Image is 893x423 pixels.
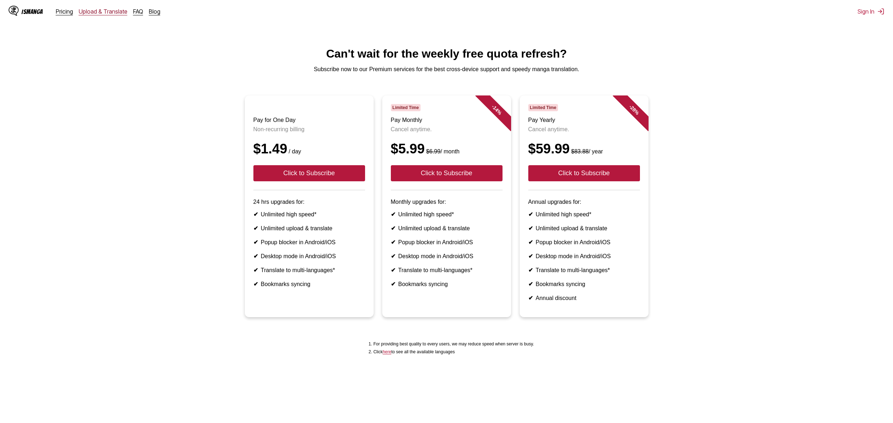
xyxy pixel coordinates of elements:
button: Click to Subscribe [391,165,503,181]
p: 24 hrs upgrades for: [253,199,365,205]
b: ✔ [253,281,258,287]
h3: Pay for One Day [253,117,365,123]
h3: Pay Yearly [528,117,640,123]
small: / day [287,148,301,154]
b: ✔ [391,225,395,231]
b: ✔ [528,225,533,231]
s: $6.99 [426,148,441,154]
li: Translate to multi-languages* [528,267,640,274]
b: ✔ [391,239,395,245]
li: Click to see all the available languages [373,349,534,354]
p: Cancel anytime. [528,126,640,133]
small: / month [425,148,460,154]
b: ✔ [253,267,258,273]
b: ✔ [253,225,258,231]
b: ✔ [528,253,533,259]
li: Unlimited high speed* [391,211,503,218]
a: FAQ [133,8,143,15]
div: IsManga [21,8,43,15]
li: Bookmarks syncing [391,281,503,287]
p: Monthly upgrades for: [391,199,503,205]
div: $5.99 [391,141,503,157]
li: Translate to multi-languages* [253,267,365,274]
li: Desktop mode in Android/iOS [528,253,640,260]
b: ✔ [253,239,258,245]
p: Annual upgrades for: [528,199,640,205]
b: ✔ [528,211,533,217]
b: ✔ [391,281,395,287]
div: - 28 % [612,88,655,131]
li: Annual discount [528,295,640,301]
li: Desktop mode in Android/iOS [391,253,503,260]
li: Popup blocker in Android/iOS [253,239,365,246]
span: Limited Time [528,104,558,111]
h1: Can't wait for the weekly free quota refresh? [6,47,887,60]
b: ✔ [528,239,533,245]
li: For providing best quality to every users, we may reduce speed when server is busy. [373,341,534,346]
b: ✔ [391,253,395,259]
li: Translate to multi-languages* [391,267,503,274]
h3: Pay Monthly [391,117,503,123]
b: ✔ [528,295,533,301]
s: $83.88 [571,148,589,154]
div: - 14 % [475,88,518,131]
a: IsManga LogoIsManga [9,6,56,17]
div: $1.49 [253,141,365,157]
li: Popup blocker in Android/iOS [528,239,640,246]
li: Unlimited upload & translate [391,225,503,232]
a: Blog [149,8,160,15]
small: / year [570,148,603,154]
button: Sign In [858,8,884,15]
b: ✔ [391,267,395,273]
div: $59.99 [528,141,640,157]
li: Bookmarks syncing [528,281,640,287]
button: Click to Subscribe [253,165,365,181]
img: IsManga Logo [9,6,19,16]
li: Unlimited high speed* [528,211,640,218]
b: ✔ [391,211,395,217]
p: Non-recurring billing [253,126,365,133]
p: Cancel anytime. [391,126,503,133]
li: Unlimited upload & translate [528,225,640,232]
li: Unlimited high speed* [253,211,365,218]
b: ✔ [253,211,258,217]
b: ✔ [528,281,533,287]
p: Subscribe now to our Premium services for the best cross-device support and speedy manga translat... [6,66,887,73]
a: Upload & Translate [79,8,127,15]
button: Click to Subscribe [528,165,640,181]
li: Desktop mode in Android/iOS [253,253,365,260]
li: Unlimited upload & translate [253,225,365,232]
a: Pricing [56,8,73,15]
li: Popup blocker in Android/iOS [391,239,503,246]
b: ✔ [528,267,533,273]
img: Sign out [877,8,884,15]
li: Bookmarks syncing [253,281,365,287]
span: Limited Time [391,104,421,111]
a: Available languages [383,349,391,354]
b: ✔ [253,253,258,259]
